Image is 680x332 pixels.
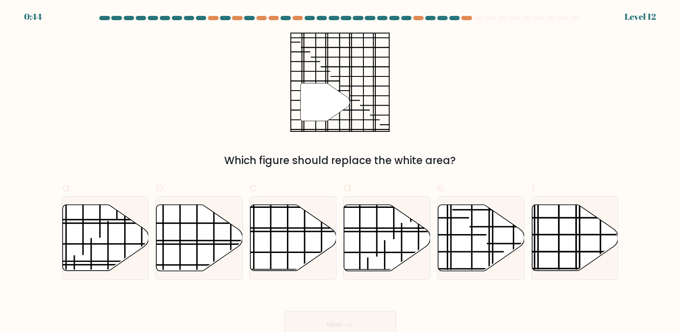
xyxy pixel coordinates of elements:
[343,179,354,196] span: d.
[24,10,42,23] div: 0:44
[67,153,613,168] div: Which figure should replace the white area?
[250,179,259,196] span: c.
[437,179,447,196] span: e.
[156,179,166,196] span: b.
[531,179,537,196] span: f.
[625,10,656,23] div: Level 12
[62,179,72,196] span: a.
[300,83,350,121] g: "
